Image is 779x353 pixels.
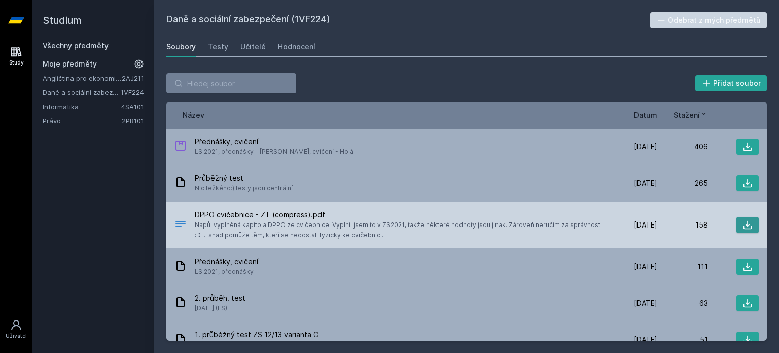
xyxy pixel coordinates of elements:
span: Napůl vyplněná kapitola DPPO ze cvičebnice. Vyplnil jsem to v ZS2021, takže některé hodnoty jsou ... [195,220,603,240]
a: Právo [43,116,122,126]
h2: Daně a sociální zabezpečení (1VF224) [166,12,650,28]
a: Všechny předměty [43,41,109,50]
span: [DATE] [634,220,657,230]
button: Odebrat z mých předmětů [650,12,767,28]
input: Hledej soubor [166,73,296,93]
button: Přidat soubor [695,75,767,91]
span: [DATE] (LS) [195,303,245,313]
span: LS 2021, přednášky - [PERSON_NAME], cvičení - Holá [195,147,353,157]
div: 158 [657,220,708,230]
button: Název [183,110,204,120]
div: PDF [174,218,187,233]
span: Přednášky, cvičení [195,256,258,267]
a: Testy [208,37,228,57]
button: Datum [634,110,657,120]
span: Stažení [674,110,700,120]
span: 1. průběžný test ZS 12/13 varianta C [195,330,318,340]
div: 265 [657,178,708,188]
span: [DATE] [634,142,657,152]
span: Moje předměty [43,59,97,69]
div: Study [9,59,24,67]
a: 1VF224 [121,88,144,97]
a: 4SA101 [121,103,144,111]
a: Angličtina pro ekonomická studia 1 (B2/C1) [43,73,122,83]
span: [DATE] [634,178,657,188]
a: Hodnocení [278,37,315,57]
a: Uživatel [2,314,30,345]
div: 51 [657,335,708,345]
span: Nic težkého:) testy jsou centrální [195,183,293,194]
a: 2AJ211 [122,74,144,82]
div: Soubory [166,42,196,52]
button: Stažení [674,110,708,120]
span: LS 2021, přednášky [195,267,258,277]
a: Daně a sociální zabezpečení [43,87,121,98]
span: [DATE] [634,298,657,308]
a: Učitelé [240,37,266,57]
div: 63 [657,298,708,308]
span: popis toho co bylo v testu [195,340,318,350]
div: Uživatel [6,332,27,340]
div: Hodnocení [278,42,315,52]
span: Průběžný test [195,173,293,183]
div: Testy [208,42,228,52]
div: 111 [657,262,708,272]
a: Soubory [166,37,196,57]
span: DPPO cvičebnice - ZT (compress).pdf [195,210,603,220]
span: [DATE] [634,335,657,345]
a: 2PR101 [122,117,144,125]
span: [DATE] [634,262,657,272]
div: Učitelé [240,42,266,52]
span: Přednášky, cvičení [195,137,353,147]
span: 2. průběh. test [195,293,245,303]
a: Informatika [43,102,121,112]
a: Study [2,41,30,72]
div: .ZIP [174,140,187,154]
div: 406 [657,142,708,152]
